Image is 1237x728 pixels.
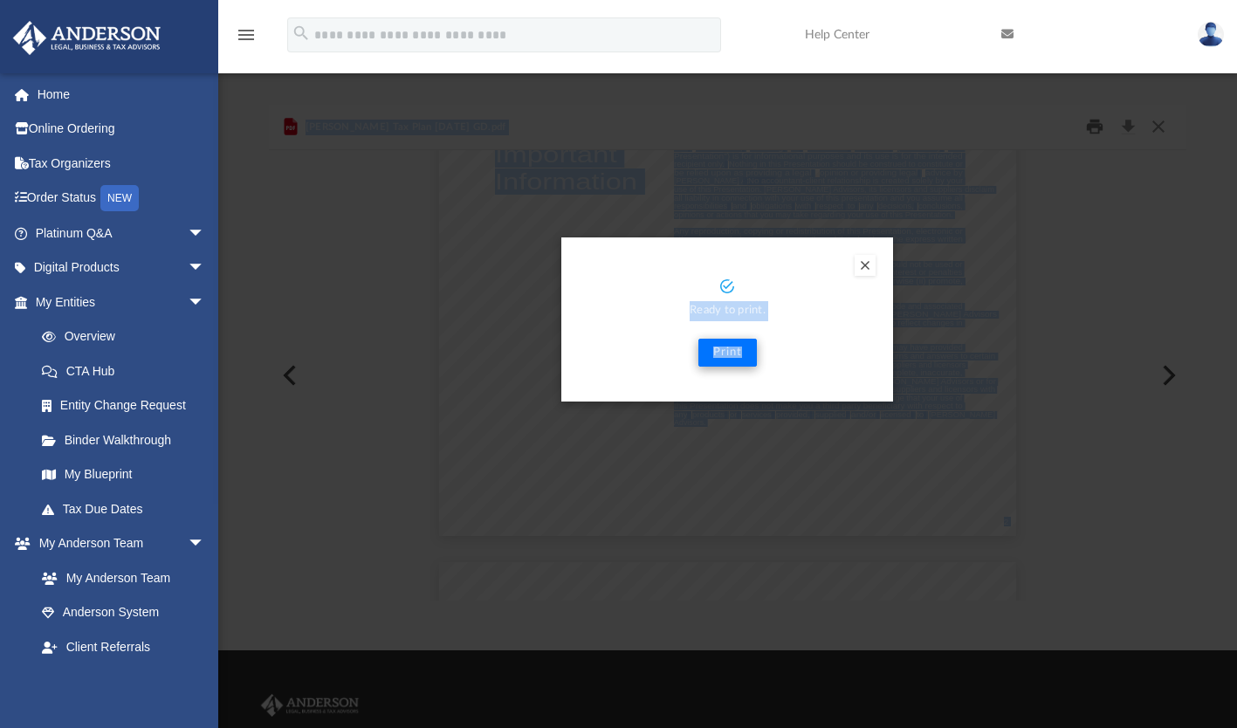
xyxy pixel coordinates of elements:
i: menu [236,24,257,45]
a: Client Referrals [24,629,223,664]
a: menu [236,33,257,45]
a: My Documentsarrow_drop_down [12,664,223,699]
a: My Blueprint [24,457,223,492]
a: Tax Due Dates [24,491,231,526]
i: search [292,24,311,43]
a: My Entitiesarrow_drop_down [12,285,231,319]
a: Digital Productsarrow_drop_down [12,251,231,285]
a: Home [12,77,231,112]
span: arrow_drop_down [188,526,223,562]
a: Binder Walkthrough [24,422,231,457]
a: Platinum Q&Aarrow_drop_down [12,216,231,251]
a: Overview [24,319,231,354]
button: Print [698,339,757,367]
img: User Pic [1198,22,1224,47]
span: arrow_drop_down [188,664,223,700]
span: arrow_drop_down [188,251,223,286]
a: CTA Hub [24,354,231,388]
span: arrow_drop_down [188,216,223,251]
a: Online Ordering [12,112,231,147]
div: Preview [269,105,1185,601]
span: arrow_drop_down [188,285,223,320]
a: Anderson System [24,595,223,630]
div: NEW [100,185,139,211]
a: Tax Organizers [12,146,231,181]
a: Entity Change Request [24,388,231,423]
a: My Anderson Teamarrow_drop_down [12,526,223,561]
img: Anderson Advisors Platinum Portal [8,21,166,55]
p: Ready to print. [579,301,876,321]
a: My Anderson Team [24,560,214,595]
a: Order StatusNEW [12,181,231,216]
